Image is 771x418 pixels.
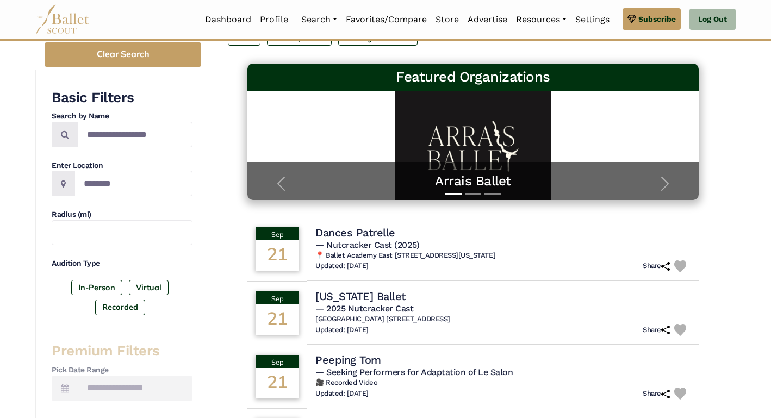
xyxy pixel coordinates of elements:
h6: Share [643,326,670,335]
h6: Share [643,261,670,271]
h6: Updated: [DATE] [315,261,369,271]
h4: [US_STATE] Ballet [315,289,406,303]
img: gem.svg [627,13,636,25]
div: Sep [256,227,299,240]
span: Subscribe [638,13,676,25]
a: Store [431,8,463,31]
h6: 📍 Ballet Academy East [STREET_ADDRESS][US_STATE] [315,251,691,260]
h3: Featured Organizations [256,68,690,86]
input: Search by names... [78,122,192,147]
button: Slide 3 [484,188,501,200]
label: Recorded [95,300,145,315]
a: Settings [571,8,614,31]
h6: [GEOGRAPHIC_DATA] [STREET_ADDRESS] [315,315,691,324]
h6: Updated: [DATE] [315,326,369,335]
h4: Pick Date Range [52,365,192,376]
span: — 2025 Nutcracker Cast [315,303,413,314]
h6: 🎥 Recorded Video [315,378,691,388]
a: Log Out [689,9,736,30]
a: Dashboard [201,8,256,31]
button: Slide 2 [465,188,481,200]
button: Slide 1 [445,188,462,200]
h4: Radius (mi) [52,209,192,220]
button: Clear Search [45,42,201,67]
a: Search [297,8,341,31]
input: Location [74,171,192,196]
div: 21 [256,304,299,335]
div: Sep [256,291,299,304]
h3: Basic Filters [52,89,192,107]
a: Subscribe [623,8,681,30]
span: — Nutcracker Cast (2025) [315,240,419,250]
h4: Search by Name [52,111,192,122]
a: Arrais Ballet [258,173,688,190]
div: 21 [256,368,299,398]
h3: Premium Filters [52,342,192,360]
h6: Updated: [DATE] [315,389,369,398]
div: 21 [256,240,299,271]
h4: Audition Type [52,258,192,269]
h6: Share [643,389,670,398]
a: Resources [512,8,571,31]
span: — Seeking Performers for Adaptation of Le Salon [315,367,513,377]
a: Favorites/Compare [341,8,431,31]
a: Advertise [463,8,512,31]
a: Profile [256,8,293,31]
h4: Enter Location [52,160,192,171]
div: Sep [256,355,299,368]
h4: Dances Patrelle [315,226,395,240]
h4: Peeping Tom [315,353,381,367]
label: Virtual [129,280,169,295]
label: In-Person [71,280,122,295]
